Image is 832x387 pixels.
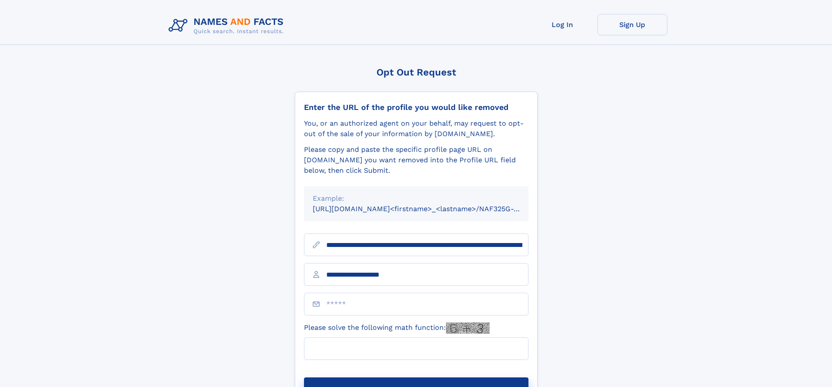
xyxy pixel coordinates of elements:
[165,14,291,38] img: Logo Names and Facts
[313,193,520,204] div: Example:
[304,118,528,139] div: You, or an authorized agent on your behalf, may request to opt-out of the sale of your informatio...
[313,205,545,213] small: [URL][DOMAIN_NAME]<firstname>_<lastname>/NAF325G-xxxxxxxx
[597,14,667,35] a: Sign Up
[304,144,528,176] div: Please copy and paste the specific profile page URL on [DOMAIN_NAME] you want removed into the Pr...
[304,103,528,112] div: Enter the URL of the profile you would like removed
[528,14,597,35] a: Log In
[304,322,490,334] label: Please solve the following math function:
[295,67,538,78] div: Opt Out Request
